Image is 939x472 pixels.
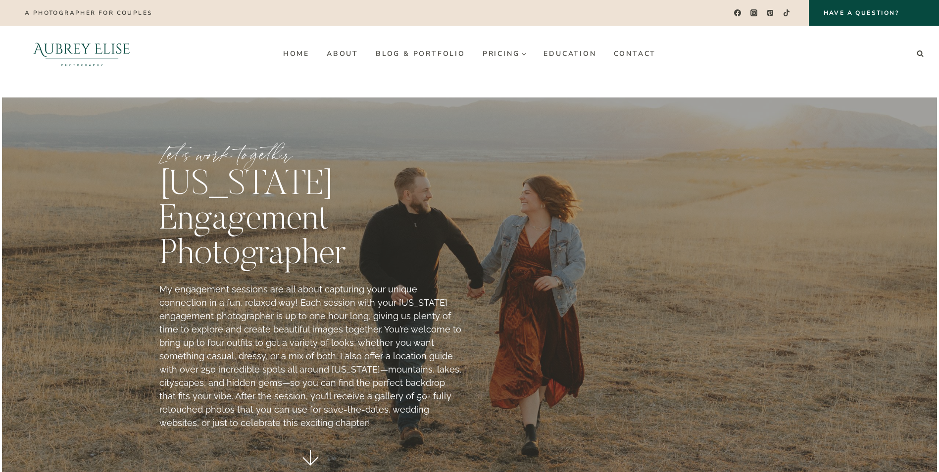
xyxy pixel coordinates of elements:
img: Aubrey Elise Photography [12,26,152,82]
span: Pricing [483,50,527,57]
a: Pricing [474,46,535,61]
nav: Primary [274,46,664,61]
p: Let’s work together [159,144,461,164]
a: Instagram [747,6,761,20]
button: View Search Form [913,47,927,61]
a: Education [535,46,605,61]
a: Blog & Portfolio [367,46,474,61]
a: Facebook [730,6,744,20]
a: About [318,46,367,61]
a: Pinterest [763,6,778,20]
p: A photographer for couples [25,9,152,16]
h1: [US_STATE] Engagement Photographer [159,169,461,273]
a: TikTok [780,6,794,20]
a: Contact [605,46,665,61]
p: My engagement sessions are all about capturing your unique connection in a fun, relaxed way! Each... [159,283,461,429]
a: Home [274,46,318,61]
